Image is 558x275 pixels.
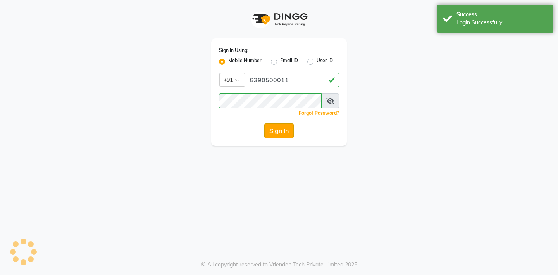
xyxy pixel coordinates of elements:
input: Username [245,73,339,87]
button: Sign In [264,123,294,138]
input: Username [219,93,322,108]
label: Mobile Number [228,57,262,66]
label: Email ID [280,57,298,66]
div: Login Successfully. [456,19,548,27]
label: Sign In Using: [219,47,248,54]
a: Forgot Password? [299,110,339,116]
img: logo1.svg [248,8,310,31]
div: Success [456,10,548,19]
label: User ID [317,57,333,66]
